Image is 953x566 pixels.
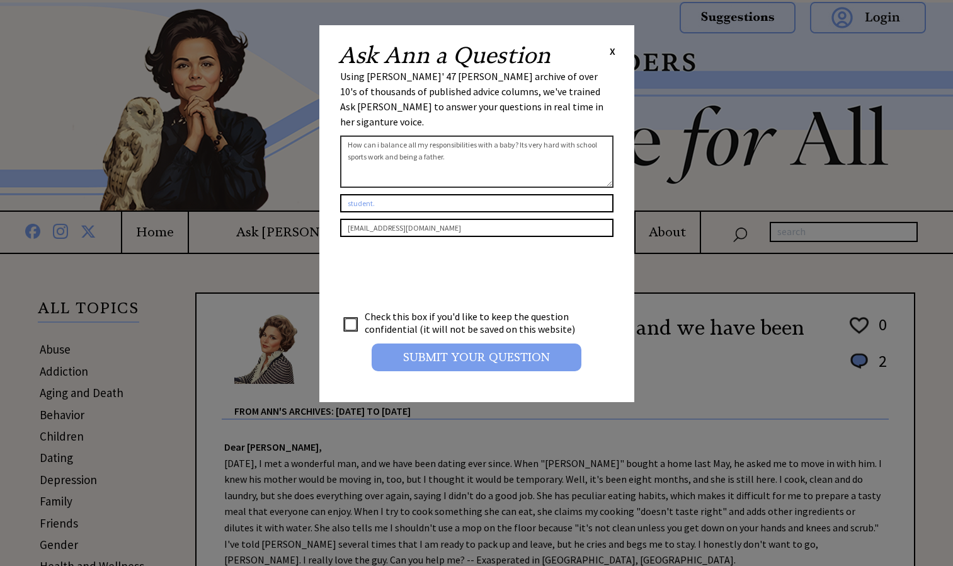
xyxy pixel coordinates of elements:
[610,45,615,57] span: X
[364,309,587,336] td: Check this box if you'd like to keep the question confidential (it will not be saved on this webs...
[340,250,532,299] iframe: reCAPTCHA
[372,344,581,371] input: Submit your Question
[340,69,613,129] div: Using [PERSON_NAME]' 47 [PERSON_NAME] archive of over 10's of thousands of published advice colum...
[338,44,551,67] h2: Ask Ann a Question
[340,194,613,212] input: Your Name or Nickname (Optional)
[340,219,613,237] input: Your Email Address (Optional if you would like notifications on this post)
